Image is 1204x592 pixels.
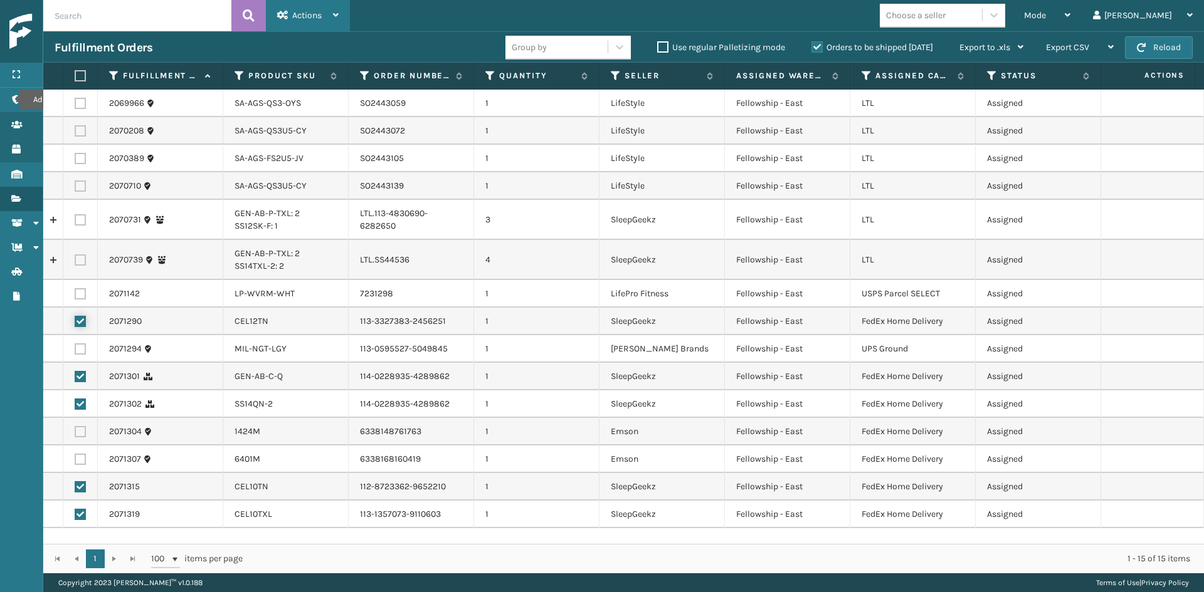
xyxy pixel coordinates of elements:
[374,70,450,81] label: Order Number
[599,445,725,473] td: Emson
[976,335,1101,363] td: Assigned
[474,145,599,172] td: 1
[109,97,144,110] a: 2069966
[109,214,141,226] a: 2070731
[349,172,474,200] td: SO2443139
[657,42,785,53] label: Use regular Palletizing mode
[474,418,599,445] td: 1
[850,473,976,501] td: FedEx Home Delivery
[976,308,1101,335] td: Assigned
[109,453,141,465] a: 2071307
[474,172,599,200] td: 1
[55,40,152,55] h3: Fulfillment Orders
[235,398,273,409] a: SS14QN-2
[1046,42,1089,53] span: Export CSV
[725,145,850,172] td: Fellowship - East
[235,371,283,382] a: GEN-AB-C-Q
[976,172,1101,200] td: Assigned
[474,117,599,145] td: 1
[850,90,976,117] td: LTL
[976,280,1101,308] td: Assigned
[151,553,170,565] span: 100
[725,445,850,473] td: Fellowship - East
[248,70,324,81] label: Product SKU
[875,70,951,81] label: Assigned Carrier Service
[349,240,474,280] td: LTL.SS44536
[850,200,976,240] td: LTL
[976,501,1101,528] td: Assigned
[349,308,474,335] td: 113-3327383-2456251
[736,70,826,81] label: Assigned Warehouse
[850,335,976,363] td: UPS Ground
[976,418,1101,445] td: Assigned
[123,70,199,81] label: Fulfillment Order Id
[850,172,976,200] td: LTL
[109,180,141,192] a: 2070710
[349,90,474,117] td: SO2443059
[235,481,268,492] a: CEL10TN
[725,280,850,308] td: Fellowship - East
[474,445,599,473] td: 1
[235,454,260,464] a: 6401M
[850,501,976,528] td: FedEx Home Delivery
[1096,578,1139,587] a: Terms of Use
[349,280,474,308] td: 7231298
[512,41,547,54] div: Group by
[725,390,850,418] td: Fellowship - East
[1096,573,1189,592] div: |
[725,240,850,280] td: Fellowship - East
[599,172,725,200] td: LifeStyle
[850,240,976,280] td: LTL
[235,288,295,299] a: LP-WVRM-WHT
[235,261,284,271] a: SS14TXL-2: 2
[725,117,850,145] td: Fellowship - East
[9,14,122,49] img: logo
[235,343,287,354] a: MIL-NGT-LGY
[850,308,976,335] td: FedEx Home Delivery
[109,370,140,383] a: 2071301
[474,390,599,418] td: 1
[109,480,140,493] a: 2071315
[86,549,105,568] a: 1
[235,180,307,191] a: SA-AGS-QS3U5-CY
[599,308,725,335] td: SleepGeekz
[235,426,260,437] a: 1424M
[599,240,725,280] td: SleepGeekz
[976,200,1101,240] td: Assigned
[349,200,474,240] td: LTL.113-4830690-6282650
[235,248,300,259] a: GEN-AB-P-TXL: 2
[474,200,599,240] td: 3
[235,509,272,519] a: CEL10TXL
[235,208,300,219] a: GEN-AB-P-TXL: 2
[349,363,474,390] td: 114-0228935-4289862
[109,398,142,410] a: 2071302
[599,501,725,528] td: SleepGeekz
[850,145,976,172] td: LTL
[976,90,1101,117] td: Assigned
[599,280,725,308] td: LifePro Fitness
[58,573,203,592] p: Copyright 2023 [PERSON_NAME]™ v 1.0.188
[886,9,946,22] div: Choose a seller
[1141,578,1189,587] a: Privacy Policy
[109,125,144,137] a: 2070208
[725,418,850,445] td: Fellowship - East
[1125,36,1193,59] button: Reload
[1001,70,1077,81] label: Status
[1024,10,1046,21] span: Mode
[474,240,599,280] td: 4
[349,390,474,418] td: 114-0228935-4289862
[976,363,1101,390] td: Assigned
[235,98,301,108] a: SA-AGS-QS3-OYS
[474,501,599,528] td: 1
[151,549,243,568] span: items per page
[599,335,725,363] td: [PERSON_NAME] Brands
[976,145,1101,172] td: Assigned
[850,418,976,445] td: FedEx Home Delivery
[725,200,850,240] td: Fellowship - East
[260,553,1190,565] div: 1 - 15 of 15 items
[976,445,1101,473] td: Assigned
[725,501,850,528] td: Fellowship - East
[725,363,850,390] td: Fellowship - East
[349,473,474,501] td: 112-8723362-9652210
[235,221,278,231] a: SS12SK-F: 1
